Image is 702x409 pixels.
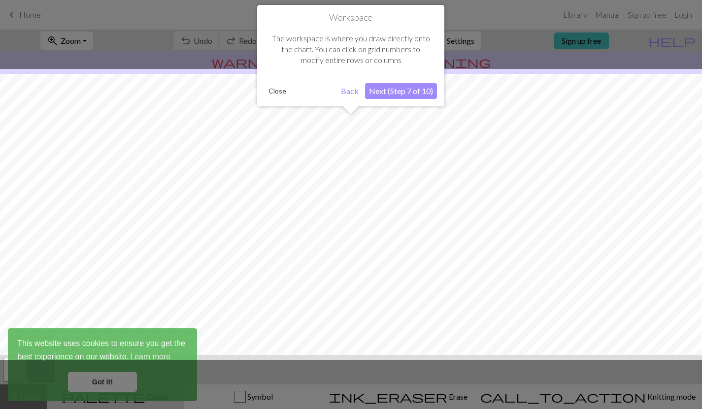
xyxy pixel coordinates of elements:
[265,12,437,23] h1: Workspace
[265,23,437,76] div: The workspace is where you draw directly onto the chart. You can click on grid numbers to modify ...
[257,5,444,106] div: Workspace
[337,83,363,99] button: Back
[365,83,437,99] button: Next (Step 7 of 10)
[265,84,290,98] button: Close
